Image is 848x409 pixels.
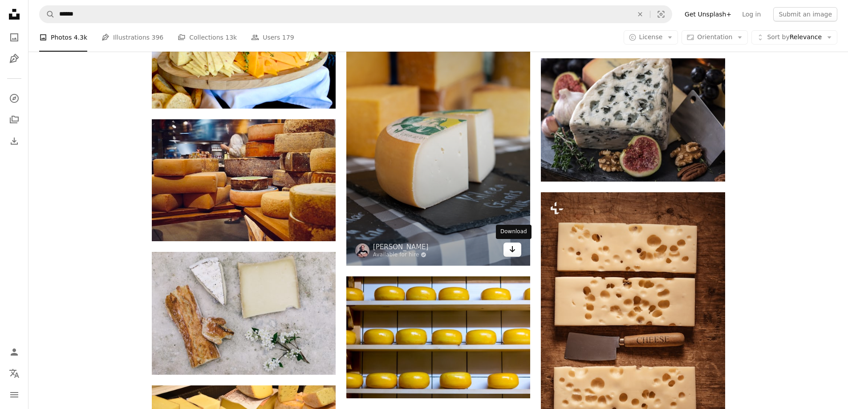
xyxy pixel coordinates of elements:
[773,7,837,21] button: Submit an image
[346,276,530,398] img: yellow cheese lot on brown wooden shelf
[5,5,23,25] a: Home — Unsplash
[630,6,650,23] button: Clear
[650,6,672,23] button: Visual search
[541,58,725,181] img: bolognese cheese beside herbs
[5,343,23,361] a: Log in / Sign up
[682,30,748,45] button: Orientation
[5,111,23,129] a: Collections
[346,333,530,341] a: yellow cheese lot on brown wooden shelf
[5,386,23,404] button: Menu
[152,32,164,42] span: 396
[639,33,663,40] span: License
[496,225,532,239] div: Download
[503,243,521,257] a: Download
[39,5,672,23] form: Find visuals sitewide
[373,251,429,259] a: Available for hire
[5,50,23,68] a: Illustrations
[40,6,55,23] button: Search Unsplash
[282,32,294,42] span: 179
[767,33,822,42] span: Relevance
[737,7,766,21] a: Log in
[5,89,23,107] a: Explore
[101,23,163,52] a: Illustrations 396
[178,23,237,52] a: Collections 13k
[152,119,336,241] img: a bunch of cheese stacked on top of each other
[5,28,23,46] a: Photos
[152,309,336,317] a: sliced wood beside white petaled flower
[751,30,837,45] button: Sort byRelevance
[697,33,732,40] span: Orientation
[355,243,369,258] img: Go to Jonny Gios's profile
[679,7,737,21] a: Get Unsplash+
[152,252,336,375] img: sliced wood beside white petaled flower
[225,32,237,42] span: 13k
[5,132,23,150] a: Download History
[541,326,725,334] a: a cheese board with cheese and a knife on it
[624,30,678,45] button: License
[346,123,530,131] a: a close-up of some cheese
[5,364,23,382] button: Language
[767,33,789,40] span: Sort by
[541,116,725,124] a: bolognese cheese beside herbs
[152,176,336,184] a: a bunch of cheese stacked on top of each other
[251,23,294,52] a: Users 179
[373,243,429,251] a: [PERSON_NAME]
